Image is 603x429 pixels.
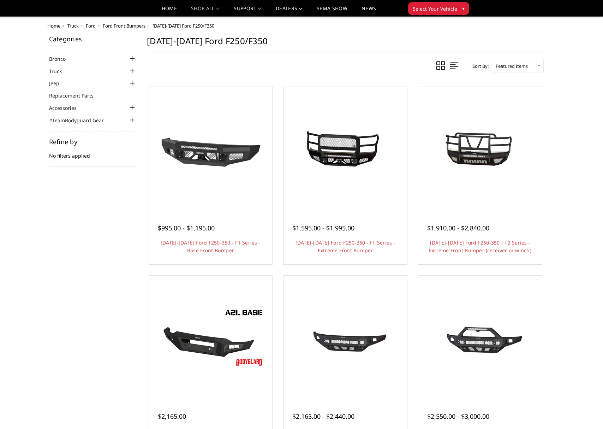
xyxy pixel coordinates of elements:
[276,6,303,16] a: Dealers
[162,6,177,16] a: Home
[292,224,354,232] span: $1,595.00 - $1,995.00
[67,23,79,29] a: Truck
[147,36,544,52] h1: [DATE]-[DATE] Ford F250/F350
[103,23,145,29] a: Ford Front Bumpers
[154,117,267,181] img: 2017-2022 Ford F250-350 - FT Series - Base Front Bumper
[413,5,457,12] span: Select Your Vehicle
[49,139,137,145] h5: Refine by
[47,23,60,29] a: Home
[49,67,71,75] a: Truck
[49,55,74,63] a: Bronco
[420,89,540,209] a: 2017-2022 Ford F250-350 - T2 Series - Extreme Front Bumper (receiver or winch) 2017-2022 Ford F25...
[158,412,186,421] span: $2,165.00
[191,6,220,16] a: shop all
[49,104,85,112] a: Accessories
[158,224,215,232] span: $995.00 - $1,195.00
[234,6,262,16] a: Support
[153,23,214,29] span: [DATE]-[DATE] Ford F250/F350
[151,277,271,398] a: A2L Series - Base Front Bumper (Non Winch) A2L Series - Base Front Bumper (Non Winch)
[462,5,465,12] span: ▾
[429,239,531,254] a: [DATE]-[DATE] Ford F250-350 - T2 Series - Extreme Front Bumper (receiver or winch)
[285,89,405,209] a: 2017-2022 Ford F250-350 - FT Series - Extreme Front Bumper 2017-2022 Ford F250-350 - FT Series - ...
[161,239,261,254] a: [DATE]-[DATE] Ford F250-350 - FT Series - Base Front Bumper
[408,2,469,15] button: Select Your Vehicle
[49,80,68,87] a: Jeep
[292,412,354,421] span: $2,165.00 - $2,440.00
[49,117,113,124] a: #TeamBodyguard Gear
[49,92,102,99] a: Replacement Parts
[427,412,489,421] span: $2,550.00 - $3,000.00
[49,36,137,42] h5: Categories
[427,224,489,232] span: $1,910.00 - $2,840.00
[295,239,395,254] a: [DATE]-[DATE] Ford F250-350 - FT Series - Extreme Front Bumper
[86,23,96,29] a: Ford
[317,6,347,16] a: SEMA Show
[420,277,540,398] a: 2017-2022 Ford F250-350 - Freedom Series - Sport Front Bumper (non-winch) 2017-2022 Ford F250-350...
[285,277,405,398] a: 2017-2022 Ford F250-350 - Freedom Series - Base Front Bumper (non-winch) 2017-2022 Ford F250-350 ...
[362,6,376,16] a: News
[468,61,489,71] label: Sort By:
[151,89,271,209] a: 2017-2022 Ford F250-350 - FT Series - Base Front Bumper
[49,139,137,167] div: No filters applied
